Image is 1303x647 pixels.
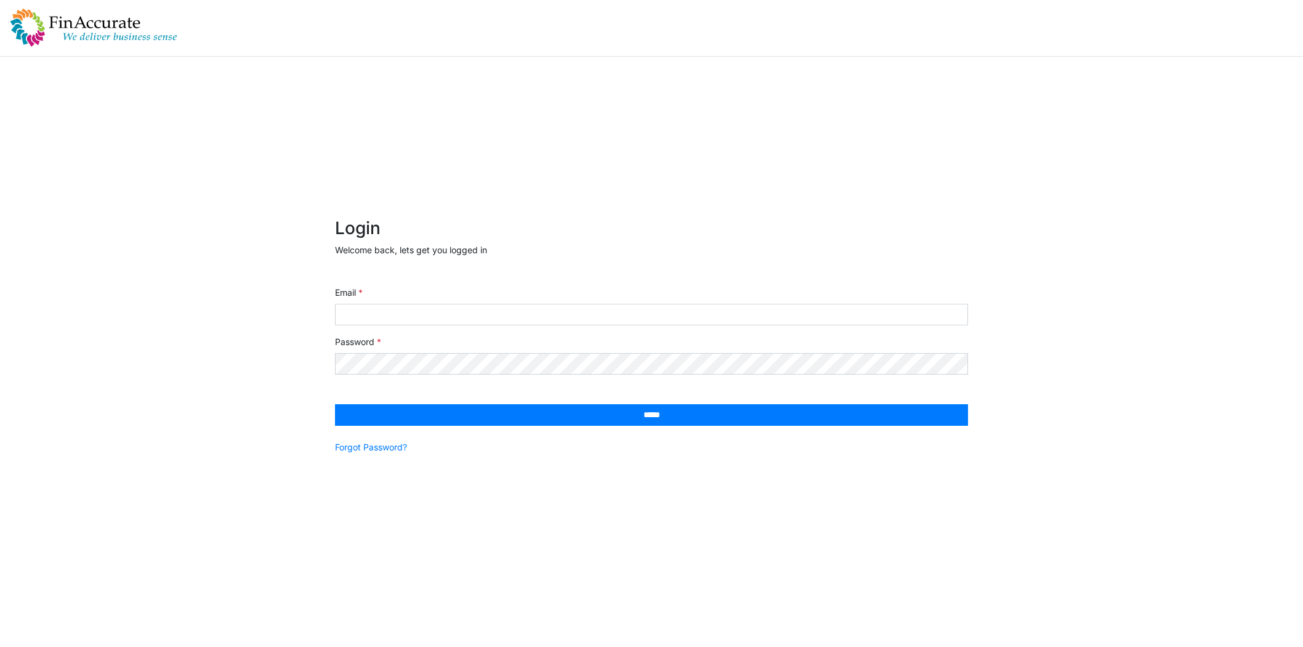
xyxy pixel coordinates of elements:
img: spp logo [10,8,177,47]
label: Email [335,286,363,299]
p: Welcome back, lets get you logged in [335,243,968,256]
a: Forgot Password? [335,441,407,454]
h2: Login [335,218,968,239]
label: Password [335,335,381,348]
